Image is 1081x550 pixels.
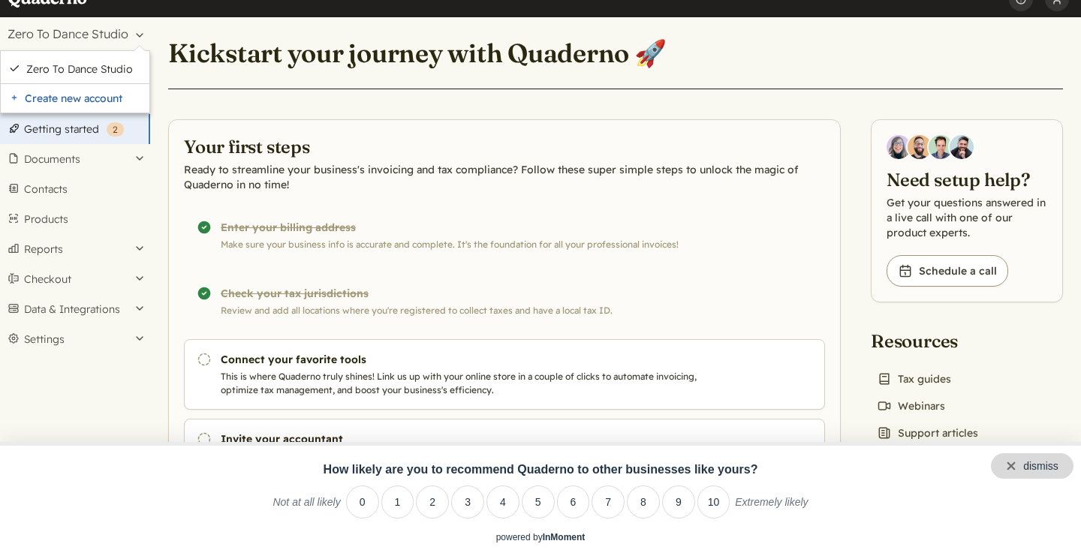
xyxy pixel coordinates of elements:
div: powered by inmoment [496,532,586,542]
li: 1 [381,485,414,518]
a: Schedule a call [887,255,1008,287]
a: Webinars [871,395,951,416]
img: Jairo Fumero, Account Executive at Quaderno [908,135,932,159]
a: Support articles [871,422,984,443]
label: Extremely likely [735,496,808,518]
li: 2 [416,485,449,518]
li: 4 [486,485,519,518]
img: Ivo Oltmans, Business Developer at Quaderno [929,135,953,159]
li: 10 [697,485,730,518]
li: 5 [522,485,555,518]
li: 3 [451,485,484,518]
li: 8 [627,485,660,518]
div: dismiss [1023,460,1058,472]
p: This is where Quaderno truly shines! Link us up with your online store in a couple of clicks to a... [221,370,712,397]
li: 6 [557,485,590,518]
h2: Resources [871,329,985,353]
a: InMoment [543,532,586,542]
h2: Need setup help? [887,168,1047,192]
a: Zero To Dance Studio [26,62,142,76]
li: 7 [592,485,625,518]
div: Close survey [991,453,1073,479]
a: Tax guides [871,368,957,389]
li: 9 [662,485,695,518]
h2: Your first steps [184,135,825,159]
a: Connect your favorite tools This is where Quaderno truly shines! Link us up with your online stor... [184,339,825,410]
li: 0 [346,485,379,518]
h3: Connect your favorite tools [221,352,712,367]
h3: Invite your accountant [221,431,712,446]
a: Invite your accountant Bring your accountant on board so they can easily view your figures and ac... [184,419,825,489]
label: Not at all likely [273,496,340,518]
h1: Kickstart your journey with Quaderno 🚀 [168,37,667,69]
img: Javier Rubio, DevRel at Quaderno [950,135,974,159]
a: Create new account [1,84,149,113]
span: 2 [113,124,118,135]
img: Diana Carrasco, Account Executive at Quaderno [887,135,911,159]
p: Get your questions answered in a live call with one of our product experts. [887,195,1047,240]
p: Ready to streamline your business's invoicing and tax compliance? Follow these super simple steps... [184,162,825,192]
